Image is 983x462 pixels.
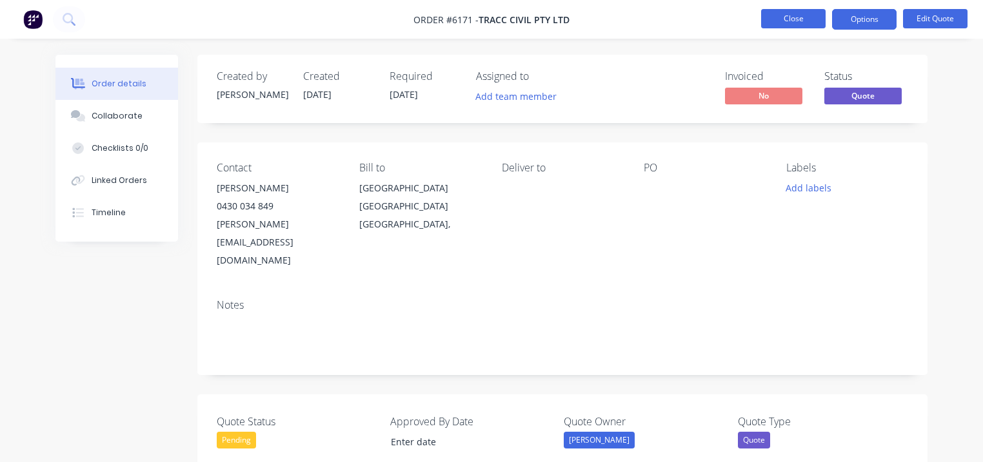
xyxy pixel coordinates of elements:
[564,414,725,429] label: Quote Owner
[217,179,339,197] div: [PERSON_NAME]
[217,432,256,448] div: Pending
[725,88,802,104] span: No
[23,10,43,29] img: Factory
[217,215,339,269] div: [PERSON_NAME][EMAIL_ADDRESS][DOMAIN_NAME]
[217,88,288,101] div: [PERSON_NAME]
[217,179,339,269] div: [PERSON_NAME]0430 034 849[PERSON_NAME][EMAIL_ADDRESS][DOMAIN_NAME]
[92,78,146,90] div: Order details
[359,179,481,215] div: [GEOGRAPHIC_DATA] [GEOGRAPHIC_DATA]
[55,68,178,100] button: Order details
[644,162,766,174] div: PO
[476,88,564,105] button: Add team member
[92,142,148,154] div: Checklists 0/0
[359,179,481,233] div: [GEOGRAPHIC_DATA] [GEOGRAPHIC_DATA][GEOGRAPHIC_DATA],
[55,164,178,197] button: Linked Orders
[303,88,332,101] span: [DATE]
[903,9,968,28] button: Edit Quote
[92,207,126,218] div: Timeline
[738,432,770,448] div: Quote
[390,88,418,101] span: [DATE]
[217,414,378,429] label: Quote Status
[476,70,605,82] div: Assigned to
[824,88,902,107] button: Quote
[303,70,374,82] div: Created
[359,162,481,174] div: Bill to
[217,299,908,311] div: Notes
[413,14,479,26] span: Order #6171 -
[725,70,809,82] div: Invoiced
[55,132,178,164] button: Checklists 0/0
[564,432,635,448] div: [PERSON_NAME]
[217,70,288,82] div: Created by
[390,414,551,429] label: Approved By Date
[502,162,624,174] div: Deliver to
[761,9,826,28] button: Close
[824,88,902,104] span: Quote
[824,70,908,82] div: Status
[779,179,839,197] button: Add labels
[55,100,178,132] button: Collaborate
[359,215,481,233] div: [GEOGRAPHIC_DATA],
[469,88,564,105] button: Add team member
[217,162,339,174] div: Contact
[382,432,542,452] input: Enter date
[832,9,897,30] button: Options
[92,110,143,122] div: Collaborate
[786,162,908,174] div: Labels
[738,414,899,429] label: Quote Type
[55,197,178,229] button: Timeline
[92,175,147,186] div: Linked Orders
[479,14,570,26] span: Tracc Civil Pty Ltd
[217,197,339,215] div: 0430 034 849
[390,70,461,82] div: Required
